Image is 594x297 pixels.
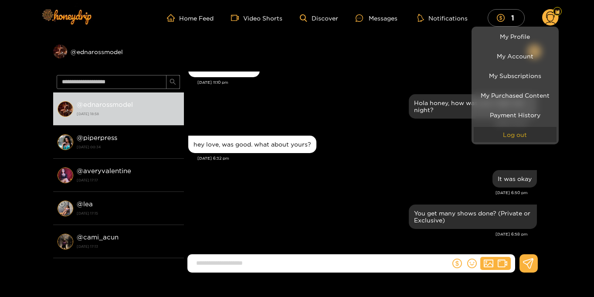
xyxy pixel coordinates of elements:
[474,68,557,83] a: My Subscriptions
[474,48,557,64] a: My Account
[474,107,557,123] a: Payment History
[474,127,557,142] button: Log out
[474,88,557,103] a: My Purchased Content
[474,29,557,44] a: My Profile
